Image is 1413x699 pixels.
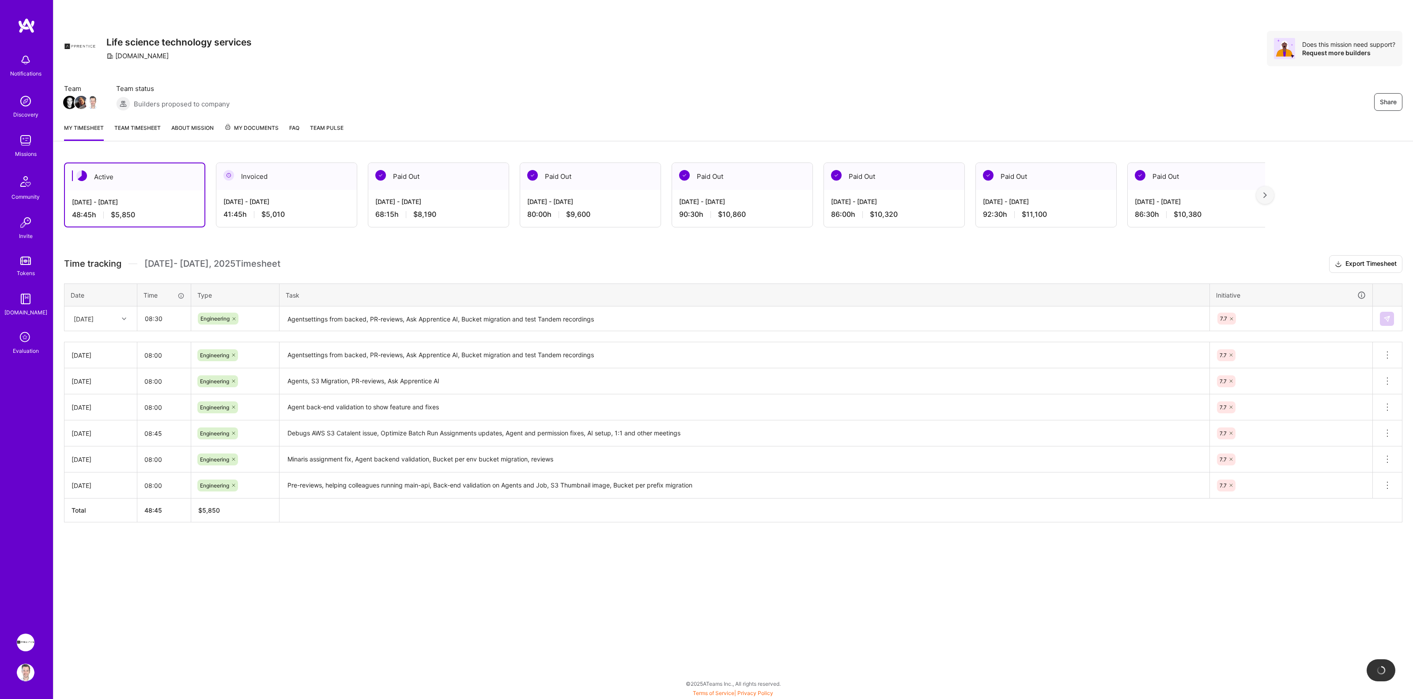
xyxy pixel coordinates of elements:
[137,448,191,471] input: HH:MM
[1374,93,1402,111] button: Share
[1220,430,1227,437] span: 7.7
[114,123,161,141] a: Team timesheet
[310,125,344,131] span: Team Pulse
[72,210,197,219] div: 48:45 h
[1377,666,1386,675] img: loading
[17,329,34,346] i: icon SelectionTeam
[122,317,126,321] i: icon Chevron
[976,163,1116,190] div: Paid Out
[18,18,35,34] img: logo
[64,283,137,306] th: Date
[106,37,252,48] h3: Life science technology services
[111,210,135,219] span: $5,850
[1302,49,1395,57] div: Request more builders
[72,429,130,438] div: [DATE]
[870,210,898,219] span: $10,320
[693,690,773,696] span: |
[10,69,42,78] div: Notifications
[200,482,229,489] span: Engineering
[17,92,34,110] img: discovery
[1216,290,1366,300] div: Initiative
[831,210,957,219] div: 86:00 h
[1263,192,1267,198] img: right
[4,308,47,317] div: [DOMAIN_NAME]
[831,197,957,206] div: [DATE] - [DATE]
[72,197,197,207] div: [DATE] - [DATE]
[17,51,34,69] img: bell
[137,499,191,522] th: 48:45
[76,170,87,181] img: Active
[134,99,230,109] span: Builders proposed to company
[1380,98,1397,106] span: Share
[72,403,130,412] div: [DATE]
[280,421,1209,446] textarea: Debugs AWS S3 Catalent issue, Optimize Batch Run Assignments updates, Agent and permission fixes,...
[13,346,39,355] div: Evaluation
[15,634,37,651] a: Apprentice: Life science technology services
[198,506,220,514] span: $ 5,850
[983,210,1109,219] div: 92:30 h
[171,123,214,141] a: About Mission
[1220,456,1227,463] span: 7.7
[223,197,350,206] div: [DATE] - [DATE]
[86,96,99,109] img: Team Member Avatar
[527,197,654,206] div: [DATE] - [DATE]
[17,664,34,681] img: User Avatar
[983,170,994,181] img: Paid Out
[19,231,33,241] div: Invite
[1383,315,1390,322] img: Submit
[672,163,812,190] div: Paid Out
[280,343,1209,367] textarea: Agentsettings from backed, PR-reviews, Ask Apprentice AI, Bucket migration and test Tandem record...
[224,123,279,141] a: My Documents
[289,123,299,141] a: FAQ
[144,291,185,300] div: Time
[1302,40,1395,49] div: Does this mission need support?
[106,51,169,60] div: [DOMAIN_NAME]
[72,377,130,386] div: [DATE]
[64,123,104,141] a: My timesheet
[413,210,436,219] span: $8,190
[1274,38,1295,59] img: Avatar
[1135,210,1261,219] div: 86:30 h
[280,395,1209,419] textarea: Agent back-end validation to show feature and fixes
[138,307,190,330] input: HH:MM
[216,163,357,190] div: Invoiced
[280,283,1210,306] th: Task
[64,499,137,522] th: Total
[200,456,229,463] span: Engineering
[17,214,34,231] img: Invite
[1220,315,1227,322] span: 7.7
[15,149,37,159] div: Missions
[527,170,538,181] img: Paid Out
[261,210,285,219] span: $5,010
[65,163,204,190] div: Active
[15,171,36,192] img: Community
[280,473,1209,498] textarea: Pre-reviews, helping colleagues running main-api, Back-end validation on Agents and Job, S3 Thumb...
[200,430,229,437] span: Engineering
[64,84,98,93] span: Team
[280,369,1209,393] textarea: Agents, S3 Migration, PR-reviews, Ask Apprentice AI
[137,370,191,393] input: HH:MM
[1220,352,1227,359] span: 7.7
[200,315,230,322] span: Engineering
[280,447,1209,472] textarea: Minaris assignment fix, Agent backend validation, Bucket per env bucket migration, reviews
[1174,210,1201,219] span: $10,380
[17,268,35,278] div: Tokens
[520,163,661,190] div: Paid Out
[200,404,229,411] span: Engineering
[116,84,230,93] span: Team status
[983,197,1109,206] div: [DATE] - [DATE]
[17,290,34,308] img: guide book
[679,210,805,219] div: 90:30 h
[137,422,191,445] input: HH:MM
[72,351,130,360] div: [DATE]
[831,170,842,181] img: Paid Out
[375,197,502,206] div: [DATE] - [DATE]
[375,210,502,219] div: 68:15 h
[200,378,229,385] span: Engineering
[20,257,31,265] img: tokens
[72,455,130,464] div: [DATE]
[375,170,386,181] img: Paid Out
[224,123,279,133] span: My Documents
[1220,404,1227,411] span: 7.7
[11,192,40,201] div: Community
